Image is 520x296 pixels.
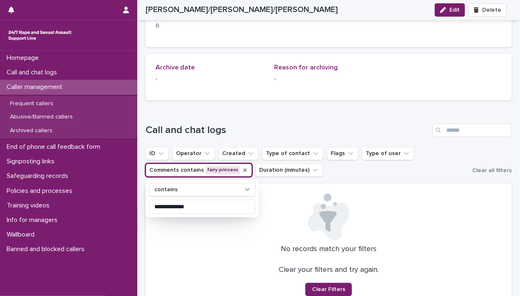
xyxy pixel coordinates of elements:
button: Operator [172,147,215,160]
button: Edit [435,3,465,17]
input: Search [433,123,512,137]
h1: Call and chat logs [146,124,429,136]
p: Wallboard [3,231,41,239]
p: Clear your filters and try again. [279,266,379,275]
p: No records match your filters [156,245,502,254]
p: Archived callers [3,127,59,134]
button: Clear Filters [305,283,352,296]
button: Clear all filters [469,164,512,177]
p: End of phone call feedback form [3,143,107,151]
span: Clear Filters [312,286,345,292]
button: Created [218,147,259,160]
p: contains [154,186,178,193]
p: Abusive/Banned callers [3,113,79,121]
button: ID [146,147,169,160]
p: Frequent callers [3,100,60,107]
p: Homepage [3,54,45,62]
p: Training videos [3,202,56,210]
button: Type of contact [262,147,324,160]
span: Reason for archiving [274,64,338,71]
p: - [156,75,264,84]
button: Duration (minutes) [255,163,323,177]
p: Policies and processes [3,187,79,195]
p: Info for managers [3,216,64,224]
p: Banned and blocked callers [3,245,91,253]
p: Call and chat logs [3,69,64,76]
button: Type of user [362,147,414,160]
span: Edit [449,7,460,13]
button: Flags [327,147,359,160]
button: Comments [146,163,252,177]
span: Archive date [156,64,195,71]
p: Signposting links [3,158,61,165]
p: Caller management [3,83,69,91]
img: rhQMoQhaT3yELyF149Cw [7,27,73,44]
p: - [274,75,383,84]
h2: [PERSON_NAME]/[PERSON_NAME]/[PERSON_NAME] [146,5,338,15]
p: 0 [156,22,264,30]
span: Clear all filters [472,168,512,173]
p: Safeguarding records [3,172,75,180]
button: Delete [468,3,507,17]
span: Delete [482,7,501,13]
